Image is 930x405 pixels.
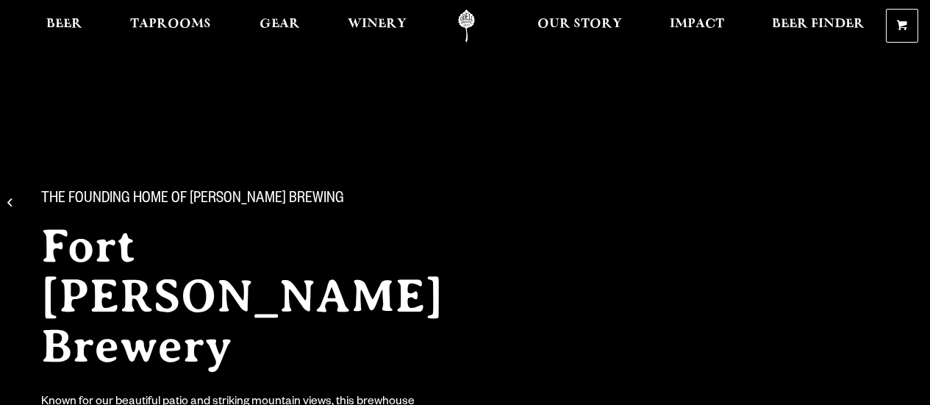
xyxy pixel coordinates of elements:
[537,18,622,30] span: Our Story
[439,10,494,43] a: Odell Home
[130,18,211,30] span: Taprooms
[660,10,734,43] a: Impact
[46,18,82,30] span: Beer
[41,221,500,371] h2: Fort [PERSON_NAME] Brewery
[41,190,344,209] span: The Founding Home of [PERSON_NAME] Brewing
[348,18,407,30] span: Winery
[772,18,865,30] span: Beer Finder
[528,10,632,43] a: Our Story
[37,10,92,43] a: Beer
[121,10,221,43] a: Taprooms
[670,18,724,30] span: Impact
[338,10,416,43] a: Winery
[260,18,300,30] span: Gear
[250,10,310,43] a: Gear
[762,10,874,43] a: Beer Finder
